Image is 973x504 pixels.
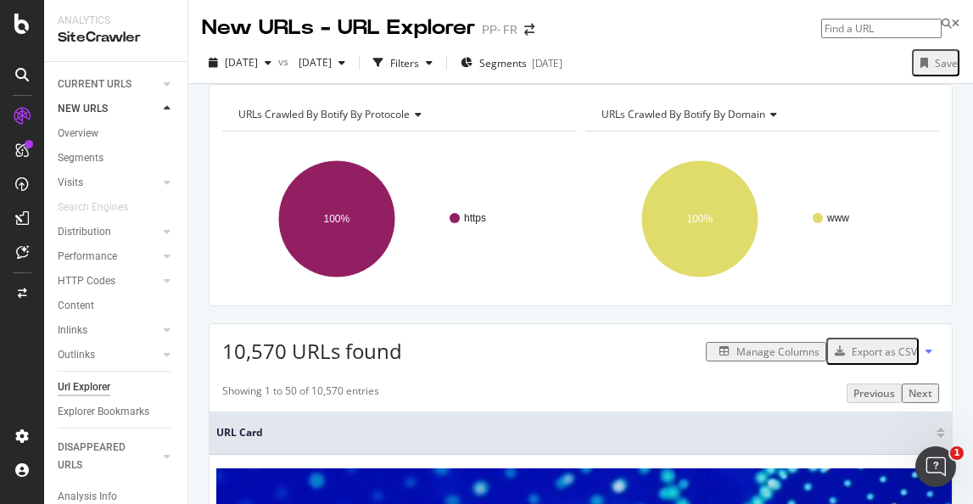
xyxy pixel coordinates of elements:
div: Visits [58,174,83,192]
h4: URLs Crawled By Botify By protocole [235,101,562,128]
div: Explorer Bookmarks [58,403,149,421]
div: Previous [853,386,895,400]
a: Distribution [58,223,159,241]
div: Segments [58,149,103,167]
div: Showing 1 to 50 of 10,570 entries [222,384,379,403]
div: Performance [58,248,117,266]
a: Segments [58,149,176,167]
div: [DATE] [532,56,562,70]
a: Outlinks [58,346,159,364]
div: Distribution [58,223,111,241]
span: 10,570 URLs found [222,337,402,365]
iframe: Intercom live chat [915,446,956,487]
a: Inlinks [58,322,159,339]
button: Export as CSV [826,338,919,365]
div: SiteCrawler [58,28,174,48]
a: Performance [58,248,159,266]
div: Url Explorer [58,378,110,396]
div: Analytics [58,14,174,28]
div: HTTP Codes [58,272,115,290]
div: CURRENT URLS [58,76,131,93]
button: Save [912,49,959,76]
span: 2025 Oct. 1st [225,55,258,70]
button: Segments[DATE] [454,49,569,76]
a: HTTP Codes [58,272,159,290]
text: 100% [686,213,713,225]
a: Overview [58,125,176,143]
a: DISAPPEARED URLS [58,439,159,474]
a: Explorer Bookmarks [58,403,176,421]
span: 1 [950,446,964,460]
button: [DATE] [202,49,278,76]
h4: URLs Crawled By Botify By domain [598,101,925,128]
div: arrow-right-arrow-left [524,24,534,36]
a: Visits [58,174,159,192]
span: URL Card [216,425,932,440]
div: NEW URLS [58,100,108,118]
div: Content [58,297,94,315]
button: Previous [847,384,902,403]
text: www [826,212,849,224]
div: DISAPPEARED URLS [58,439,143,474]
div: New URLs - URL Explorer [202,14,475,42]
button: Manage Columns [706,342,826,361]
button: Next [902,384,939,403]
div: Save [935,56,958,70]
text: https [464,212,486,224]
button: [DATE] [292,49,352,76]
svg: A chart. [222,145,570,293]
span: Segments [479,56,527,70]
a: Url Explorer [58,378,176,396]
div: PP- FR [482,21,517,38]
div: Next [909,386,932,400]
div: Outlinks [58,346,95,364]
div: Inlinks [58,322,87,339]
div: Search Engines [58,199,128,216]
text: 100% [324,213,350,225]
span: vs [278,54,292,69]
input: Find a URL [821,19,942,38]
div: Overview [58,125,98,143]
div: Export as CSV [852,344,917,359]
div: Manage Columns [736,344,819,359]
svg: A chart. [585,145,933,293]
span: URLs Crawled By Botify By protocole [238,107,410,121]
span: URLs Crawled By Botify By domain [601,107,765,121]
a: CURRENT URLS [58,76,159,93]
a: NEW URLS [58,100,159,118]
a: Search Engines [58,199,145,216]
div: Filters [390,56,419,70]
a: Content [58,297,176,315]
span: 2025 Sep. 16th [292,55,332,70]
button: Filters [366,49,439,76]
